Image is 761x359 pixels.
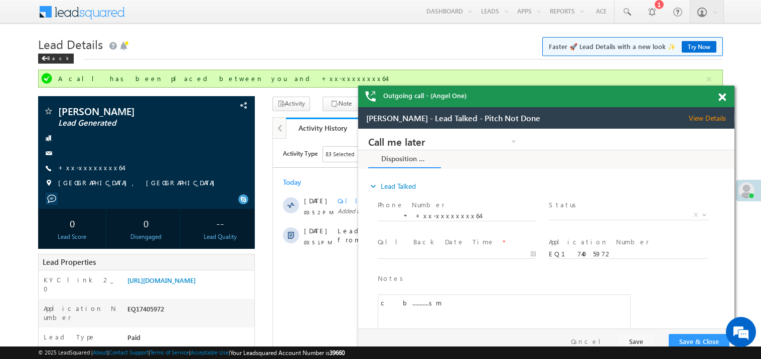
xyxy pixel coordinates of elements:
[125,332,254,346] div: Paid
[20,166,272,222] div: Rich Text Editor, 40788eee-0fb2-11ec-a811-0adc8a9d82c2__tab1__section1__Notes__Lead__0_lsq-form-m...
[58,118,193,128] span: Lead Generated
[272,97,310,111] button: Activity
[125,304,254,318] div: EQ17405972
[230,349,345,356] span: Your Leadsquared Account Number is
[31,99,61,108] span: 03:51 PM
[58,178,220,188] span: [GEOGRAPHIC_DATA], [GEOGRAPHIC_DATA]
[65,88,293,105] span: Lead Owner changed from to by through .
[58,163,123,172] a: +xx-xxxxxxxx64
[10,8,45,23] span: Activity Type
[331,7,376,16] span: View Details
[187,97,209,105] span: System
[191,72,222,81] label: Status
[20,72,87,81] label: Phone Number
[38,36,103,52] span: Lead Details
[189,232,252,241] div: Lead Quality
[286,118,360,139] a: Activity History
[243,97,292,105] span: Automation
[44,275,117,293] label: KYC link 2_0
[10,53,20,63] i: expand_more
[120,97,171,105] span: [PERSON_NAME]
[65,58,144,66] span: Call Me Later
[383,91,467,100] span: Outgoing call - (Angel One)
[336,82,340,91] span: X
[330,349,345,356] span: 39660
[58,74,705,83] div: A call has been placed between you and +xx-xxxxxxxx64
[41,214,104,232] div: 0
[38,348,345,357] span: © 2025 LeadSquared | | | | |
[38,53,79,62] a: Back
[17,53,42,66] img: d_60004797649_company_0_60004797649
[109,349,148,355] a: Contact Support
[10,49,58,67] a: expand_moreLead Talked
[88,97,110,105] span: System
[151,8,165,23] span: Time
[20,145,49,155] label: Notes
[53,11,81,20] div: 83 Selected
[682,41,716,53] a: Try Now
[143,69,186,76] span: [DATE] 03:52 PM
[150,349,189,355] a: Terms of Service
[10,39,43,48] div: Today
[41,232,104,241] div: Lead Score
[90,69,136,76] span: [PERSON_NAME]
[10,22,83,40] a: Disposition Form
[10,8,138,17] span: Call me later
[38,54,74,64] div: Back
[549,42,716,52] span: Faster 🚀 Lead Details with a new look ✨
[136,281,182,295] em: Start Chat
[31,88,54,97] span: [DATE]
[8,7,182,16] span: [PERSON_NAME] - Lead Talked - Pitch Not Done
[43,257,96,267] span: Lead Properties
[10,7,161,18] a: Call me later
[58,106,193,116] span: [PERSON_NAME]
[293,123,352,133] div: Activity History
[52,53,169,66] div: Chat with us now
[173,11,193,20] div: All Time
[114,232,178,241] div: Disengaged
[50,8,125,23] div: Sales Activity,Email Bounced,Email Link Clicked,Email Marked Spam,Email Opened & 78 more..
[191,349,229,355] a: Acceptable Use
[44,304,117,322] label: Application Number
[165,5,189,29] div: Minimize live chat window
[127,276,196,284] a: [URL][DOMAIN_NAME]
[44,332,96,341] label: Lead Type
[189,214,252,232] div: --
[191,109,291,118] label: Application Number
[20,109,136,118] label: Call Back Date Time
[31,58,54,67] span: [DATE]
[31,69,61,78] span: 03:52 PM
[114,214,178,232] div: 0
[323,97,360,111] button: Note
[65,68,395,77] span: Added by on
[93,349,107,355] a: About
[13,93,183,273] textarea: Type your message and hit 'Enter'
